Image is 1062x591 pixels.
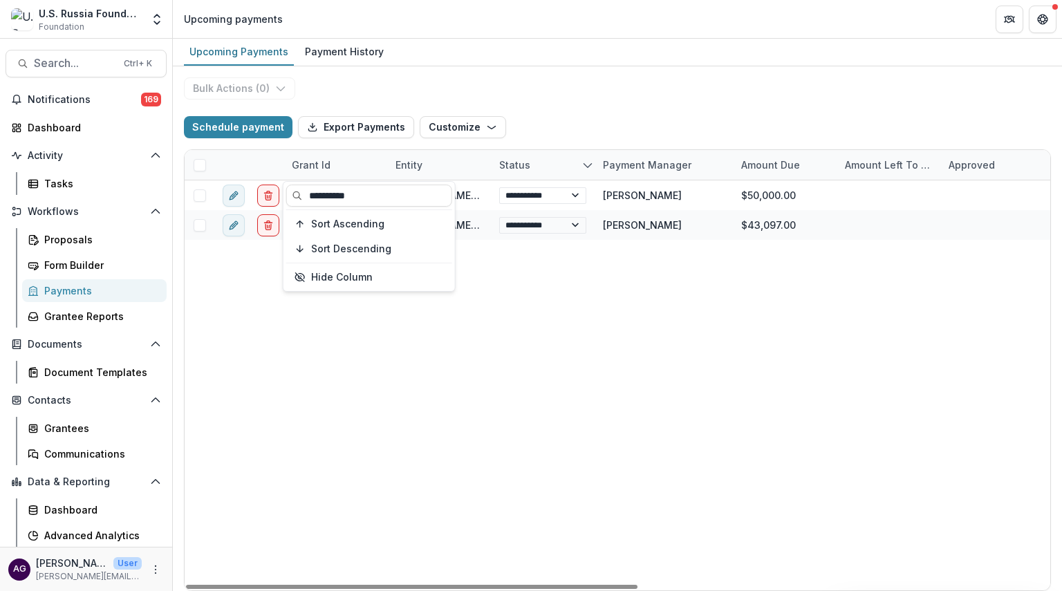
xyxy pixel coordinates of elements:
div: Payments [44,283,156,298]
span: Sort Ascending [311,218,384,230]
button: Partners [996,6,1023,33]
svg: sorted descending [582,160,593,171]
div: Status [491,158,539,172]
button: edit [223,214,245,236]
button: Open Data & Reporting [6,471,167,493]
button: Sort Ascending [286,213,452,235]
a: Dashboard [22,498,167,521]
a: Form Builder [22,254,167,276]
a: Advanced Analytics [22,524,167,547]
div: Approved [940,158,1003,172]
div: Upcoming payments [184,12,283,26]
div: Communications [44,447,156,461]
div: $43,097.00 [733,210,837,240]
button: edit [223,185,245,207]
div: Dashboard [28,120,156,135]
div: Upcoming Payments [184,41,294,62]
button: Export Payments [298,116,414,138]
div: Tasks [44,176,156,191]
p: User [113,557,142,570]
span: Data & Reporting [28,476,145,488]
button: Open Activity [6,144,167,167]
p: [PERSON_NAME][EMAIL_ADDRESS][PERSON_NAME][DOMAIN_NAME] [36,570,142,583]
a: Communications [22,442,167,465]
button: Search... [6,50,167,77]
a: Dashboard [6,116,167,139]
div: Entity [387,158,431,172]
div: Grant Id [283,150,387,180]
div: Entity [387,150,491,180]
div: Amount left to be disbursed [837,150,940,180]
div: Amount Due [733,150,837,180]
div: Amount left to be disbursed [837,158,940,172]
button: Open entity switcher [147,6,167,33]
div: Grantees [44,421,156,435]
span: Notifications [28,94,141,106]
button: Hide Column [286,266,452,288]
button: Bulk Actions (0) [184,77,295,100]
a: Grantees [22,417,167,440]
button: Open Workflows [6,200,167,223]
div: Document Templates [44,365,156,379]
div: Payment Manager [595,150,733,180]
a: Proposals [22,228,167,251]
span: Foundation [39,21,84,33]
span: Contacts [28,395,145,406]
span: Sort Descending [311,243,391,255]
div: Grant Id [283,158,339,172]
button: Schedule payment [184,116,292,138]
div: Approved [940,150,1044,180]
a: Upcoming Payments [184,39,294,66]
a: Payment History [299,39,389,66]
div: Status [491,150,595,180]
button: delete [257,214,279,236]
div: Payment Manager [595,158,700,172]
a: Document Templates [22,361,167,384]
div: Ctrl + K [121,56,155,71]
button: Customize [420,116,506,138]
div: U.S. Russia Foundation [39,6,142,21]
div: [PERSON_NAME] [603,218,682,232]
div: Proposals [44,232,156,247]
span: Workflows [28,206,145,218]
button: Notifications169 [6,88,167,111]
a: Payments [22,279,167,302]
button: Open Contacts [6,389,167,411]
div: Advanced Analytics [44,528,156,543]
nav: breadcrumb [178,9,288,29]
div: Dashboard [44,503,156,517]
div: Grantee Reports [44,309,156,323]
p: [PERSON_NAME] [36,556,108,570]
button: Sort Descending [286,238,452,260]
span: 169 [141,93,161,106]
span: Activity [28,150,145,162]
button: Get Help [1029,6,1056,33]
div: Form Builder [44,258,156,272]
a: Grantee Reports [22,305,167,328]
div: Amount Due [733,158,808,172]
div: Alan Griffin [13,565,26,574]
button: delete [257,185,279,207]
div: [PERSON_NAME] [603,188,682,203]
button: More [147,561,164,578]
div: $50,000.00 [733,180,837,210]
span: Search... [34,57,115,70]
div: Payment History [299,41,389,62]
a: Tasks [22,172,167,195]
span: Documents [28,339,145,350]
button: Open Documents [6,333,167,355]
img: U.S. Russia Foundation [11,8,33,30]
